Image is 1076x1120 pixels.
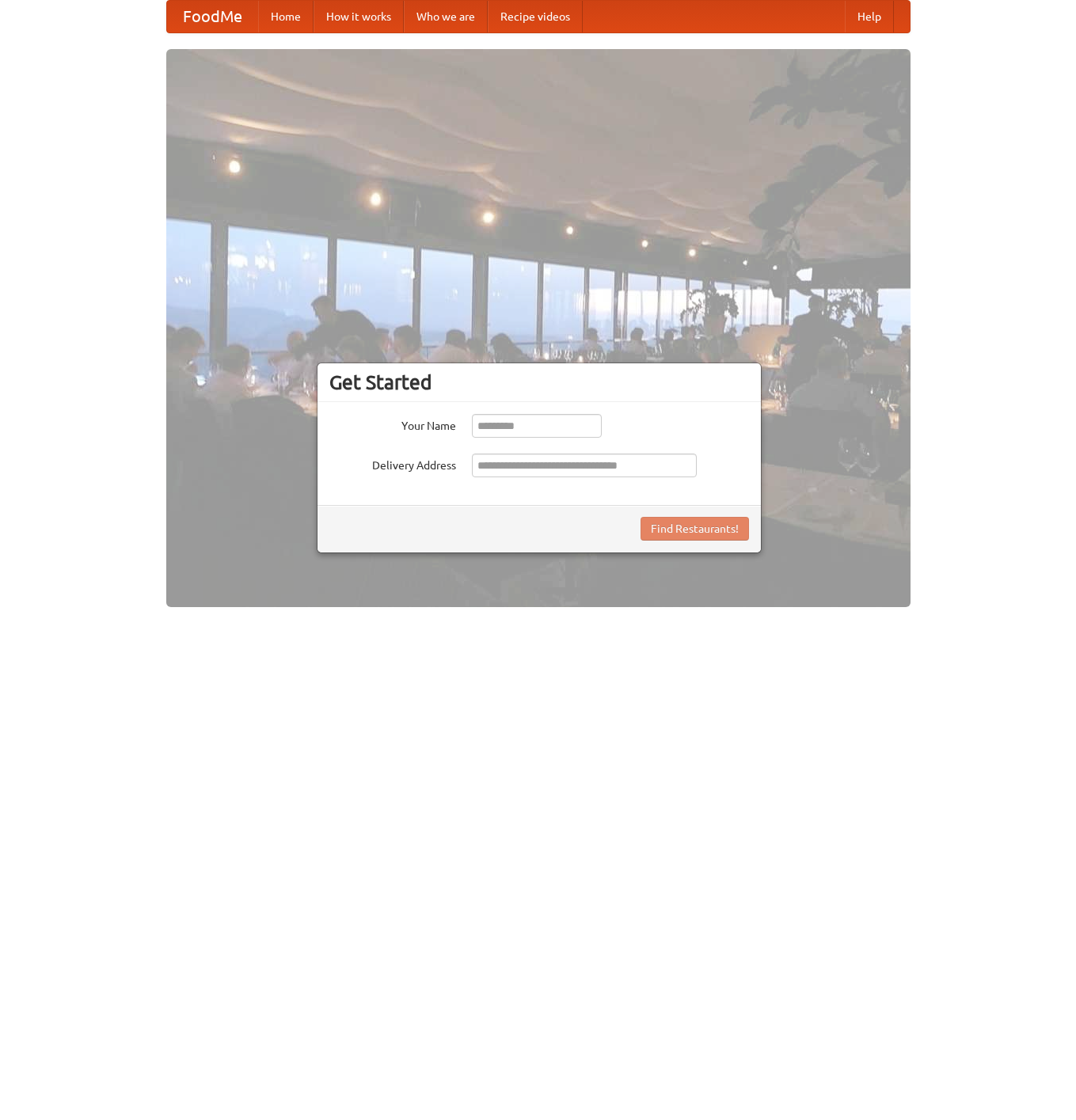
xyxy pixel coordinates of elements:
[314,1,404,32] a: How it works
[258,1,314,32] a: Home
[845,1,894,32] a: Help
[329,414,456,434] label: Your Name
[404,1,488,32] a: Who we are
[329,454,456,473] label: Delivery Address
[641,517,749,541] button: Find Restaurants!
[488,1,583,32] a: Recipe videos
[329,370,749,394] h3: Get Started
[167,1,258,32] a: FoodMe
